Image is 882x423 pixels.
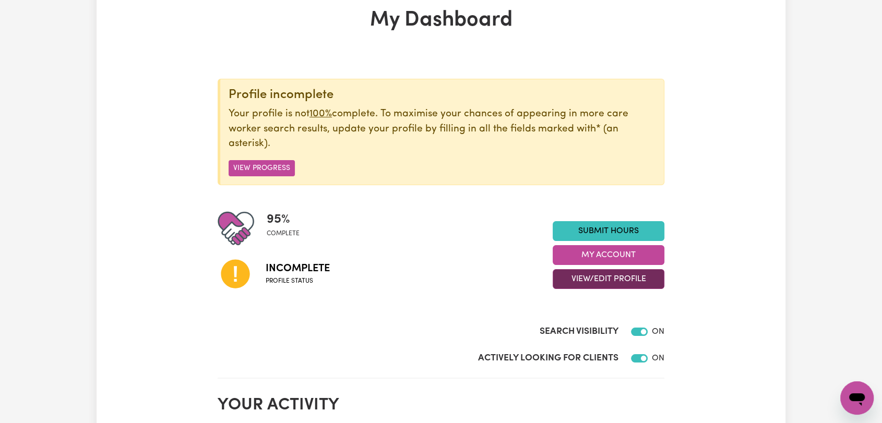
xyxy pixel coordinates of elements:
span: Incomplete [266,261,330,276]
div: Profile completeness: 95% [267,210,308,247]
button: My Account [553,245,664,265]
div: Profile incomplete [229,88,655,103]
h1: My Dashboard [218,8,664,33]
u: 100% [309,109,332,119]
label: Search Visibility [540,325,618,339]
iframe: Button to launch messaging window [840,381,874,415]
span: ON [652,354,664,362]
a: Submit Hours [553,221,664,241]
button: View Progress [229,160,295,176]
span: Profile status [266,276,330,286]
h2: Your activity [218,395,664,415]
span: 95 % [267,210,300,229]
span: complete [267,229,300,238]
button: View/Edit Profile [553,269,664,289]
p: Your profile is not complete. To maximise your chances of appearing in more care worker search re... [229,107,655,152]
label: Actively Looking for Clients [478,352,618,365]
span: ON [652,328,664,336]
